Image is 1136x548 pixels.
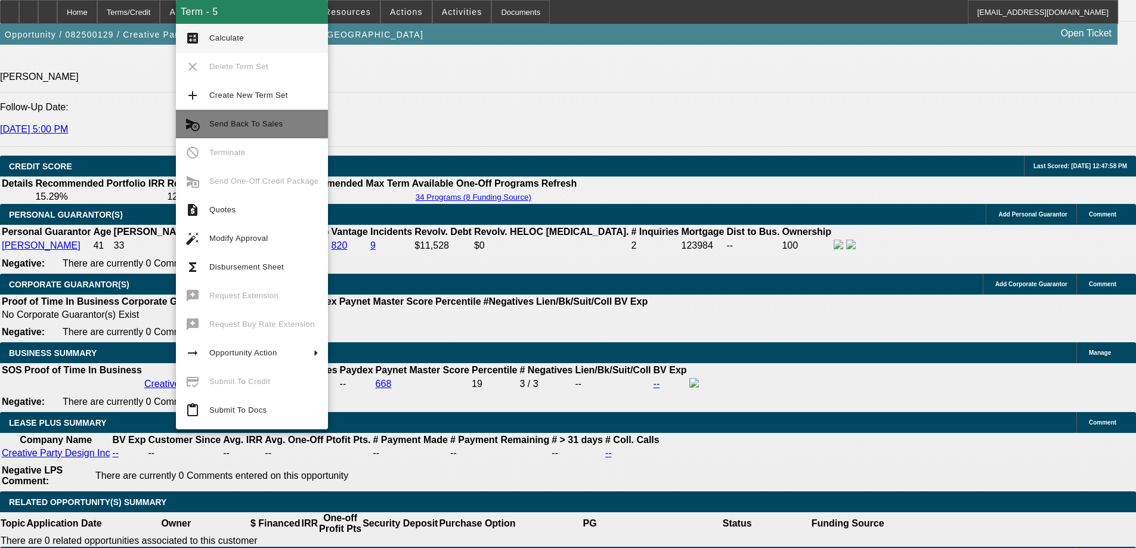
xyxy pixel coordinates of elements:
b: #Negatives [484,296,534,306]
th: Proof of Time In Business [1,296,120,308]
td: 123984 [681,239,725,252]
div: 3 / 3 [520,379,573,389]
b: # Payment Made [373,435,448,445]
span: There are currently 0 Comments entered on this opportunity [63,327,315,337]
div: 19 [472,379,517,389]
b: Mortgage [682,227,725,237]
a: 820 [332,240,348,250]
td: -- [450,447,550,459]
b: Revolv. Debt [414,227,472,237]
mat-icon: calculate [185,31,200,45]
span: LEASE PLUS SUMMARY [9,418,107,428]
span: Comment [1089,281,1116,287]
th: Recommended One Off IRR [166,178,293,190]
td: -- [373,447,448,459]
th: One-off Profit Pts [318,512,362,535]
b: Avg. One-Off Ptofit Pts. [265,435,370,445]
mat-icon: content_paste [185,403,200,417]
b: Lien/Bk/Suit/Coll [575,365,651,375]
b: Revolv. HELOC [MEDICAL_DATA]. [474,227,629,237]
span: Resources [324,7,371,17]
td: -- [339,377,374,391]
span: Opportunity / 082500129 / Creative Party Design Inc / [PERSON_NAME][GEOGRAPHIC_DATA] [5,30,423,39]
b: Dist to Bus. [727,227,780,237]
span: Add Corporate Guarantor [995,281,1067,287]
th: Proof of Time In Business [24,364,143,376]
th: Recommended Portfolio IRR [35,178,165,190]
span: Create New Term Set [209,91,288,100]
b: Paynet Master Score [376,365,469,375]
b: BV Exp [614,296,648,306]
b: Paydex [304,296,337,306]
td: 2 [630,239,679,252]
button: Application [160,1,227,23]
a: [PERSON_NAME] [2,240,81,250]
button: Resources [315,1,380,23]
th: Application Date [26,512,102,535]
td: -- [294,191,410,203]
b: Incidents [370,227,412,237]
img: facebook-icon.png [689,378,699,388]
th: Status [664,512,811,535]
mat-icon: auto_fix_high [185,231,200,246]
b: Negative: [2,258,45,268]
mat-icon: arrow_right_alt [185,346,200,360]
span: Submit To Docs [209,405,267,414]
td: -- [264,447,371,459]
th: SOS [1,364,23,376]
b: Age [93,227,111,237]
b: # Coll. Calls [605,435,660,445]
td: 33 [113,239,218,252]
span: Disbursement Sheet [209,262,284,271]
th: PG [516,512,663,535]
a: Open Ticket [1056,23,1116,44]
th: Recommended Max Term [294,178,410,190]
th: Refresh [541,178,578,190]
span: Comment [1089,211,1116,218]
b: # Employees [279,365,338,375]
button: Activities [433,1,491,23]
b: Paydex [340,365,373,375]
th: Details [1,178,33,190]
span: Add Personal Guarantor [998,211,1067,218]
span: Last Scored: [DATE] 12:47:58 PM [1033,163,1127,169]
span: PERSONAL GUARANTOR(S) [9,210,123,219]
span: Actions [390,7,423,17]
span: CORPORATE GUARANTOR(S) [9,280,129,289]
th: Available One-Off Programs [411,178,540,190]
td: 12.14% [166,191,293,203]
span: Activities [442,7,482,17]
b: Percentile [435,296,481,306]
button: Actions [381,1,432,23]
a: -- [654,379,660,389]
span: Application [169,7,218,17]
b: Lien/Bk/Suit/Coll [536,296,612,306]
span: Opportunity Action [209,348,277,357]
span: There are currently 0 Comments entered on this opportunity [95,470,348,481]
td: 15.29% [35,191,165,203]
th: IRR [301,512,318,535]
b: Fico [309,227,329,237]
b: # Inquiries [631,227,679,237]
b: # Negatives [520,365,573,375]
span: CREDIT SCORE [9,162,72,171]
td: -- [574,377,651,391]
a: -- [605,448,612,458]
span: There are currently 0 Comments entered on this opportunity [63,397,315,407]
b: BV Exp [112,435,146,445]
mat-icon: cancel_schedule_send [185,117,200,131]
td: -- [726,239,781,252]
b: Negative: [2,327,45,337]
th: Purchase Option [438,512,516,535]
a: Creative Party Design Inc [144,379,252,389]
img: facebook-icon.png [834,240,843,249]
button: 34 Programs (8 Funding Source) [412,192,535,202]
span: RELATED OPPORTUNITY(S) SUMMARY [9,497,166,507]
b: Customer Since [148,435,221,445]
span: Manage [1089,349,1111,356]
a: Creative Party Design Inc [2,448,110,458]
th: Owner [103,512,250,535]
b: Vantage [332,227,368,237]
span: Send Back To Sales [209,119,283,128]
td: $0 [473,239,630,252]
